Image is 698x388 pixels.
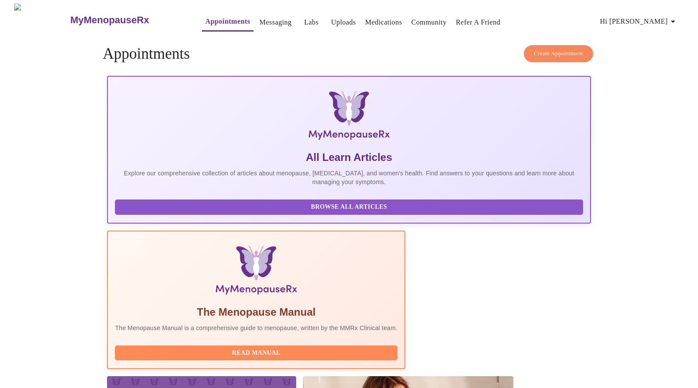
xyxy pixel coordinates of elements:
a: MyMenopauseRx [69,5,184,36]
h5: All Learn Articles [115,150,583,164]
h5: The Menopause Manual [115,305,397,319]
img: Menopause Manual [160,246,352,298]
a: Browse All Articles [115,203,585,210]
a: Medications [365,16,402,28]
button: Create Appointment [524,45,593,62]
button: Messaging [256,14,295,31]
p: Explore our comprehensive collection of articles about menopause, [MEDICAL_DATA], and women's hea... [115,169,583,186]
a: Labs [304,16,319,28]
a: Appointments [205,15,250,28]
span: Read Manual [124,348,389,359]
button: Community [408,14,450,31]
a: Read Manual [115,349,400,356]
span: Create Appointment [534,49,583,59]
button: Read Manual [115,345,397,361]
button: Medications [362,14,405,31]
img: MyMenopauseRx Logo [14,4,69,36]
button: Browse All Articles [115,199,583,215]
p: The Menopause Manual is a comprehensive guide to menopause, written by the MMRx Clinical team. [115,324,397,332]
button: Refer a Friend [452,14,504,31]
a: Messaging [259,16,291,28]
button: Labs [297,14,326,31]
a: Uploads [331,16,356,28]
img: MyMenopauseRx Logo [188,91,510,143]
a: Refer a Friend [456,16,501,28]
button: Uploads [328,14,360,31]
button: Appointments [202,13,254,32]
span: Hi [PERSON_NAME] [600,15,678,28]
button: Hi [PERSON_NAME] [597,13,682,30]
span: Browse All Articles [124,202,574,213]
a: Community [411,16,447,28]
h3: MyMenopauseRx [70,14,149,26]
h4: Appointments [103,45,595,63]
